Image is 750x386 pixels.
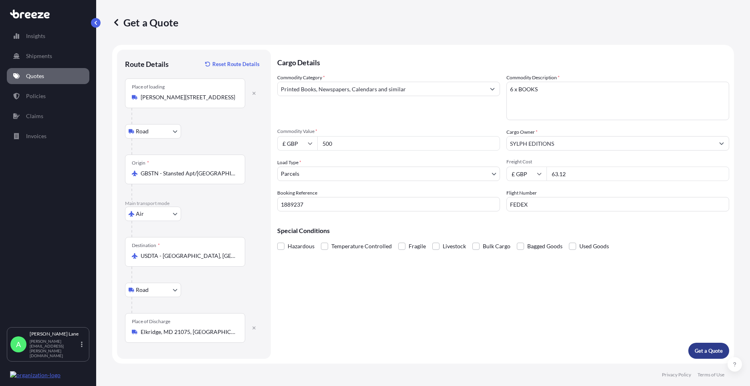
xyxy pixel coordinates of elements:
span: Fragile [409,240,426,252]
p: Special Conditions [277,227,729,234]
input: Full name [507,136,714,151]
p: Get a Quote [112,16,178,29]
p: [PERSON_NAME][EMAIL_ADDRESS][PERSON_NAME][DOMAIN_NAME] [30,339,79,358]
span: Bagged Goods [527,240,562,252]
span: A [16,340,21,348]
p: Policies [26,92,46,100]
a: Terms of Use [698,372,724,378]
button: Show suggestions [485,82,500,96]
label: Commodity Category [277,74,325,82]
input: Select a commodity type [278,82,485,96]
input: Enter amount [546,167,729,181]
p: Insights [26,32,45,40]
label: Flight Number [506,189,537,197]
p: Invoices [26,132,46,140]
div: Destination [132,242,160,249]
span: Freight Cost [506,159,729,165]
label: Commodity Description [506,74,560,82]
label: Cargo Owner [506,128,538,136]
span: Parcels [281,170,299,178]
span: Road [136,286,149,294]
a: Policies [7,88,89,104]
input: Destination [141,252,235,260]
input: Origin [141,169,235,177]
a: Privacy Policy [662,372,691,378]
input: Your internal reference [277,197,500,211]
span: Hazardous [288,240,315,252]
p: Get a Quote [695,347,723,355]
input: Enter name [506,197,729,211]
input: Place of loading [141,93,235,101]
p: Cargo Details [277,50,729,74]
a: Insights [7,28,89,44]
p: Main transport mode [125,200,263,207]
button: Get a Quote [688,343,729,359]
a: Claims [7,108,89,124]
div: Origin [132,160,149,166]
p: Claims [26,112,43,120]
span: Temperature Controlled [331,240,392,252]
p: Reset Route Details [212,60,260,68]
p: Quotes [26,72,44,80]
p: Shipments [26,52,52,60]
p: Route Details [125,59,169,69]
a: Invoices [7,128,89,144]
span: Livestock [443,240,466,252]
span: Road [136,127,149,135]
a: Quotes [7,68,89,84]
p: [PERSON_NAME] Lane [30,331,79,337]
span: Used Goods [579,240,609,252]
button: Select transport [125,283,181,297]
button: Select transport [125,124,181,139]
div: Place of loading [132,84,165,90]
a: Shipments [7,48,89,64]
input: Place of Discharge [141,328,235,336]
span: Commodity Value [277,128,500,135]
button: Select transport [125,207,181,221]
button: Show suggestions [714,136,729,151]
div: Place of Discharge [132,318,170,325]
span: Load Type [277,159,301,167]
button: Parcels [277,167,500,181]
label: Booking Reference [277,189,317,197]
input: Type amount [317,136,500,151]
button: Reset Route Details [201,58,263,70]
span: Bulk Cargo [483,240,510,252]
span: Air [136,210,144,218]
img: organization-logo [10,371,60,379]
